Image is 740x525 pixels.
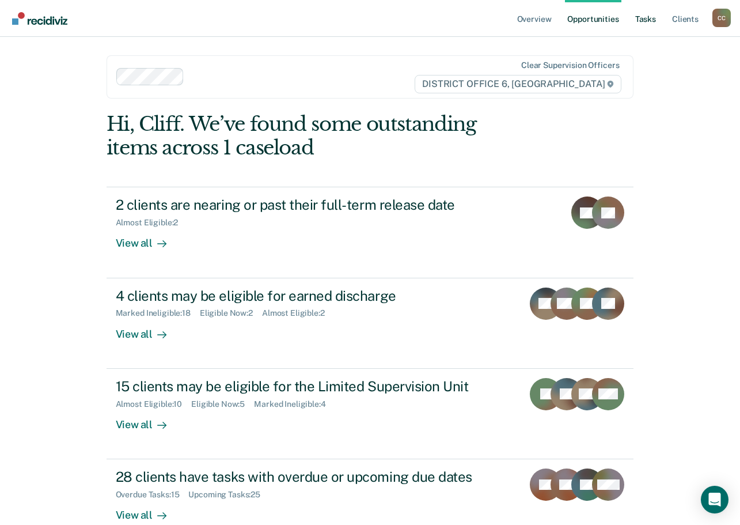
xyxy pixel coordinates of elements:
div: 28 clients have tasks with overdue or upcoming due dates [116,469,514,485]
a: 2 clients are nearing or past their full-term release dateAlmost Eligible:2View all [107,187,634,278]
div: View all [116,318,180,341]
div: Hi, Cliff. We’ve found some outstanding items across 1 caseload [107,112,529,160]
div: C C [712,9,731,27]
div: 4 clients may be eligible for earned discharge [116,288,514,304]
span: DISTRICT OFFICE 6, [GEOGRAPHIC_DATA] [415,75,621,93]
div: Upcoming Tasks : 25 [188,490,270,500]
div: 2 clients are nearing or past their full-term release date [116,197,520,213]
img: Recidiviz [12,12,67,25]
div: View all [116,500,180,522]
div: Eligible Now : 5 [191,399,254,409]
button: Profile dropdown button [712,9,731,27]
div: Open Intercom Messenger [701,486,728,513]
div: Almost Eligible : 10 [116,399,192,409]
div: Almost Eligible : 2 [262,308,334,318]
div: Overdue Tasks : 15 [116,490,189,500]
div: Eligible Now : 2 [200,308,262,318]
div: View all [116,409,180,431]
div: Marked Ineligible : 18 [116,308,200,318]
a: 15 clients may be eligible for the Limited Supervision UnitAlmost Eligible:10Eligible Now:5Marked... [107,369,634,459]
div: 15 clients may be eligible for the Limited Supervision Unit [116,378,514,395]
div: Almost Eligible : 2 [116,218,188,228]
div: View all [116,228,180,250]
a: 4 clients may be eligible for earned dischargeMarked Ineligible:18Eligible Now:2Almost Eligible:2... [107,278,634,369]
div: Clear supervision officers [521,61,619,70]
div: Marked Ineligible : 4 [254,399,335,409]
